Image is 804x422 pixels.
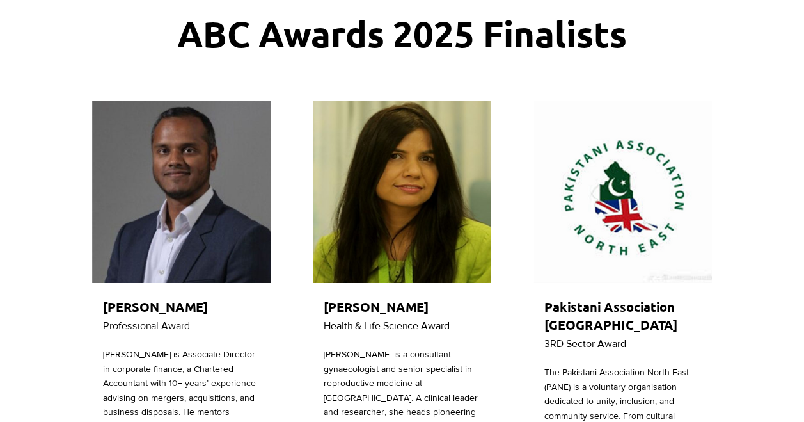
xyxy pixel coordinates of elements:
[324,320,450,331] span: Health & Life Science Award
[103,320,190,331] span: Professional Award
[544,338,626,349] span: 3RD Sector Award
[324,298,429,315] span: [PERSON_NAME]
[544,298,677,333] span: Pakistani Association [GEOGRAPHIC_DATA]
[177,11,627,56] span: ABC Awards 2025 Finalists
[103,298,208,315] span: [PERSON_NAME]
